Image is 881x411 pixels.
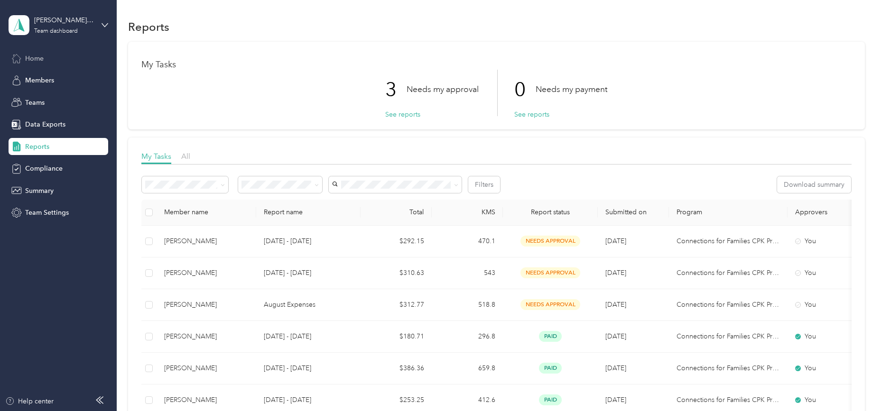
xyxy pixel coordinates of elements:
[164,268,249,278] div: [PERSON_NAME]
[677,236,780,247] p: Connections for Families CPK Program
[157,200,256,226] th: Member name
[677,363,780,374] p: Connections for Families CPK Program
[795,331,875,342] div: You
[777,176,851,193] button: Download summary
[468,176,500,193] button: Filters
[432,226,503,257] td: 470.1
[669,257,788,289] td: Connections for Families CPK Program
[264,300,353,310] p: August Expenses
[361,321,432,353] td: $180.71
[510,208,590,216] span: Report status
[256,200,361,226] th: Report name
[432,257,503,289] td: 543
[677,268,780,278] p: Connections for Families CPK Program
[598,200,669,226] th: Submitted on
[164,300,249,310] div: [PERSON_NAME]
[264,363,353,374] p: [DATE] - [DATE]
[669,353,788,384] td: Connections for Families CPK Program
[669,200,788,226] th: Program
[432,289,503,321] td: 518.8
[605,301,626,309] span: [DATE]
[264,268,353,278] p: [DATE] - [DATE]
[605,237,626,245] span: [DATE]
[605,269,626,277] span: [DATE]
[164,331,249,342] div: [PERSON_NAME]
[25,54,44,64] span: Home
[432,353,503,384] td: 659.8
[677,300,780,310] p: Connections for Families CPK Program
[795,395,875,405] div: You
[439,208,495,216] div: KMS
[432,321,503,353] td: 296.8
[605,364,626,372] span: [DATE]
[361,353,432,384] td: $386.36
[25,142,49,152] span: Reports
[539,394,562,405] span: paid
[520,299,580,310] span: needs approval
[536,83,607,95] p: Needs my payment
[141,60,851,70] h1: My Tasks
[164,363,249,374] div: [PERSON_NAME]
[795,268,875,278] div: You
[514,110,549,119] button: See reports
[514,70,536,110] p: 0
[677,331,780,342] p: Connections for Families CPK Program
[264,236,353,247] p: [DATE] - [DATE]
[828,358,881,411] iframe: Everlance-gr Chat Button Frame
[385,70,407,110] p: 3
[605,396,626,404] span: [DATE]
[141,152,171,161] span: My Tasks
[361,289,432,321] td: $312.77
[128,22,169,32] h1: Reports
[520,267,580,278] span: needs approval
[25,186,54,196] span: Summary
[520,236,580,247] span: needs approval
[164,395,249,405] div: [PERSON_NAME]
[407,83,479,95] p: Needs my approval
[605,332,626,340] span: [DATE]
[795,236,875,247] div: You
[539,363,562,374] span: paid
[25,208,69,218] span: Team Settings
[669,289,788,321] td: Connections for Families CPK Program
[361,257,432,289] td: $310.63
[795,300,875,310] div: You
[385,110,420,119] button: See reports
[25,98,45,108] span: Teams
[795,363,875,374] div: You
[5,396,54,406] button: Help center
[669,226,788,257] td: Connections for Families CPK Program
[669,321,788,353] td: Connections for Families CPK Program
[264,331,353,342] p: [DATE] - [DATE]
[539,331,562,342] span: paid
[164,208,249,216] div: Member name
[25,75,54,85] span: Members
[181,152,190,161] span: All
[164,236,249,247] div: [PERSON_NAME]
[264,395,353,405] p: [DATE] - [DATE]
[25,164,63,174] span: Compliance
[677,395,780,405] p: Connections for Families CPK Program
[361,226,432,257] td: $292.15
[25,119,65,129] span: Data Exports
[34,28,78,34] div: Team dashboard
[368,208,424,216] div: Total
[34,15,93,25] div: [PERSON_NAME] Team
